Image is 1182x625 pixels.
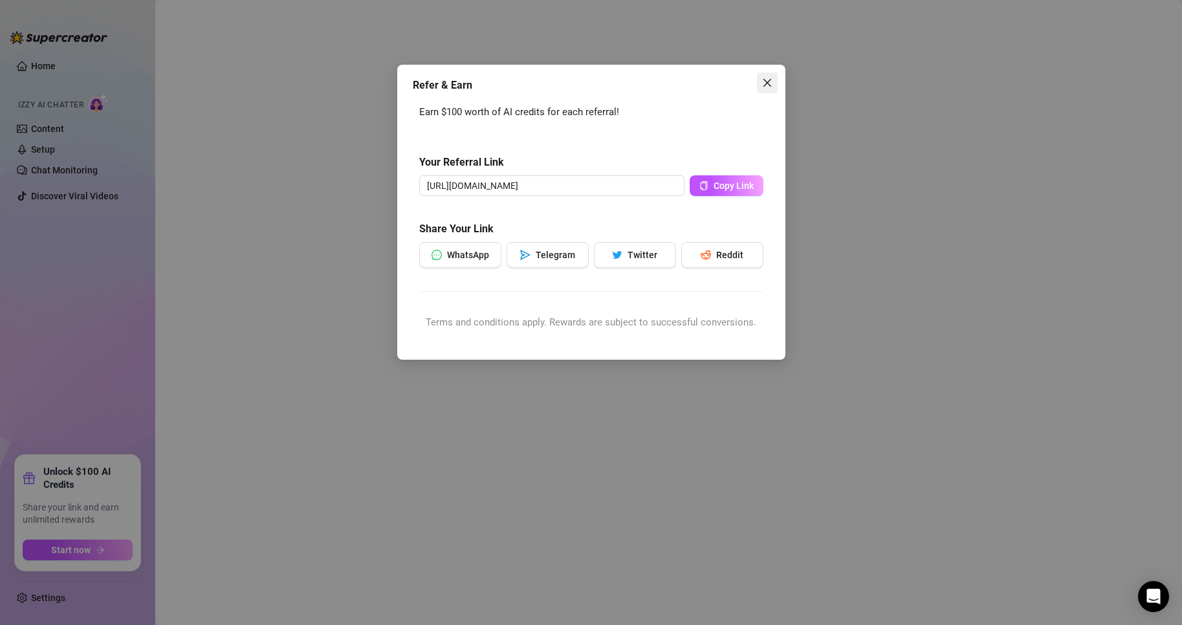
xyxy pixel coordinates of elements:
[762,78,772,88] span: close
[757,78,778,88] span: Close
[699,181,708,190] span: copy
[701,250,711,260] span: reddit
[447,250,489,260] span: WhatsApp
[419,315,763,331] div: Terms and conditions apply. Rewards are subject to successful conversions.
[507,242,589,268] button: sendTelegram
[419,221,763,237] h5: Share Your Link
[714,181,754,191] span: Copy Link
[1138,581,1169,612] div: Open Intercom Messenger
[419,155,763,170] h5: Your Referral Link
[690,175,763,196] button: Copy Link
[716,250,743,260] span: Reddit
[536,250,575,260] span: Telegram
[432,250,442,260] span: message
[419,242,501,268] button: messageWhatsApp
[628,250,657,260] span: Twitter
[757,72,778,93] button: Close
[419,105,763,120] div: Earn $100 worth of AI credits for each referral!
[520,250,531,260] span: send
[413,78,770,93] div: Refer & Earn
[612,250,622,260] span: twitter
[594,242,676,268] button: twitterTwitter
[681,242,763,268] button: redditReddit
